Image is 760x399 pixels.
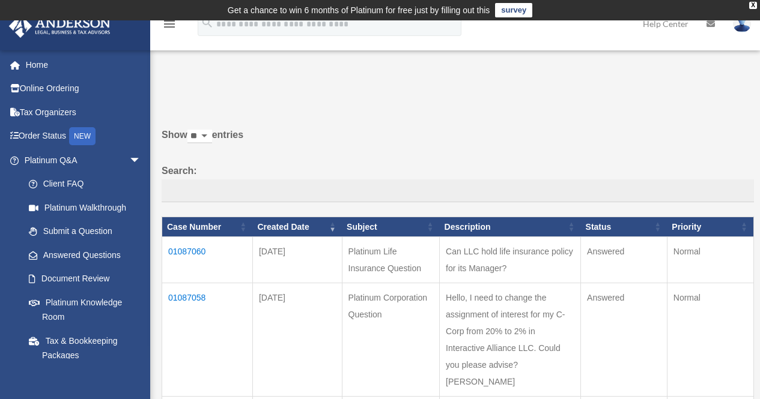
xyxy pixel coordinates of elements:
[17,196,153,220] a: Platinum Walkthrough
[8,148,153,172] a: Platinum Q&Aarrow_drop_down
[667,283,753,397] td: Normal
[162,217,253,237] th: Case Number: activate to sort column ascending
[17,172,153,196] a: Client FAQ
[342,237,440,283] td: Platinum Life Insurance Question
[17,267,153,291] a: Document Review
[162,163,754,202] label: Search:
[252,237,342,283] td: [DATE]
[440,237,581,283] td: Can LLC hold life insurance policy for its Manager?
[8,100,159,124] a: Tax Organizers
[69,127,96,145] div: NEW
[252,217,342,237] th: Created Date: activate to sort column ascending
[495,3,532,17] a: survey
[162,17,177,31] i: menu
[17,329,153,367] a: Tax & Bookkeeping Packages
[17,290,153,329] a: Platinum Knowledge Room
[8,53,159,77] a: Home
[581,217,667,237] th: Status: activate to sort column ascending
[8,77,159,101] a: Online Ordering
[162,237,253,283] td: 01087060
[733,15,751,32] img: User Pic
[201,16,214,29] i: search
[581,237,667,283] td: Answered
[667,217,753,237] th: Priority: activate to sort column ascending
[162,127,754,155] label: Show entries
[342,217,440,237] th: Subject: activate to sort column ascending
[749,2,757,9] div: close
[228,3,490,17] div: Get a chance to win 6 months of Platinum for free just by filling out this
[162,283,253,397] td: 01087058
[162,21,177,31] a: menu
[187,130,212,143] select: Showentries
[17,220,153,244] a: Submit a Question
[581,283,667,397] td: Answered
[342,283,440,397] td: Platinum Corporation Question
[8,124,159,149] a: Order StatusNEW
[129,148,153,173] span: arrow_drop_down
[667,237,753,283] td: Normal
[440,283,581,397] td: Hello, I need to change the assignment of interest for my C-Corp from 20% to 2% in Interactive Al...
[162,179,754,202] input: Search:
[252,283,342,397] td: [DATE]
[5,14,114,38] img: Anderson Advisors Platinum Portal
[17,243,147,267] a: Answered Questions
[440,217,581,237] th: Description: activate to sort column ascending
